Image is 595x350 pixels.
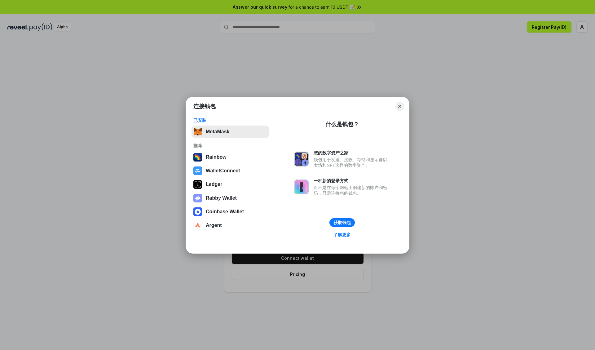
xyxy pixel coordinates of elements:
[206,195,237,201] div: Rabby Wallet
[206,129,229,135] div: MetaMask
[395,102,404,111] button: Close
[206,168,240,174] div: WalletConnect
[193,180,202,189] img: svg+xml,%3Csvg%20xmlns%3D%22http%3A%2F%2Fwww.w3.org%2F2000%2Fsvg%22%20width%3D%2228%22%20height%3...
[193,103,216,110] h1: 连接钱包
[192,206,269,218] button: Coinbase Wallet
[206,182,222,187] div: Ledger
[193,166,202,175] img: svg+xml,%3Csvg%20width%3D%2228%22%20height%3D%2228%22%20viewBox%3D%220%200%2028%2028%22%20fill%3D...
[192,178,269,191] button: Ledger
[329,218,355,227] button: 获取钱包
[193,117,267,123] div: 已安装
[193,221,202,230] img: svg+xml,%3Csvg%20width%3D%2228%22%20height%3D%2228%22%20viewBox%3D%220%200%2028%2028%22%20fill%3D...
[192,151,269,163] button: Rainbow
[192,126,269,138] button: MetaMask
[294,152,309,166] img: svg+xml,%3Csvg%20xmlns%3D%22http%3A%2F%2Fwww.w3.org%2F2000%2Fsvg%22%20fill%3D%22none%22%20viewBox...
[192,219,269,232] button: Argent
[333,220,351,225] div: 获取钱包
[193,194,202,202] img: svg+xml,%3Csvg%20xmlns%3D%22http%3A%2F%2Fwww.w3.org%2F2000%2Fsvg%22%20fill%3D%22none%22%20viewBox...
[294,179,309,194] img: svg+xml,%3Csvg%20xmlns%3D%22http%3A%2F%2Fwww.w3.org%2F2000%2Fsvg%22%20fill%3D%22none%22%20viewBox...
[314,157,390,168] div: 钱包用于发送、接收、存储和显示像以太坊和NFT这样的数字资产。
[193,127,202,136] img: svg+xml,%3Csvg%20fill%3D%22none%22%20height%3D%2233%22%20viewBox%3D%220%200%2035%2033%22%20width%...
[206,154,227,160] div: Rainbow
[193,143,267,148] div: 推荐
[192,192,269,204] button: Rabby Wallet
[192,165,269,177] button: WalletConnect
[193,153,202,162] img: svg+xml,%3Csvg%20width%3D%22120%22%20height%3D%22120%22%20viewBox%3D%220%200%20120%20120%22%20fil...
[314,150,390,156] div: 您的数字资产之家
[193,207,202,216] img: svg+xml,%3Csvg%20width%3D%2228%22%20height%3D%2228%22%20viewBox%3D%220%200%2028%2028%22%20fill%3D...
[314,185,390,196] div: 而不是在每个网站上创建新的账户和密码，只需连接您的钱包。
[206,223,222,228] div: Argent
[206,209,244,215] div: Coinbase Wallet
[333,232,351,237] div: 了解更多
[314,178,390,184] div: 一种新的登录方式
[325,121,359,128] div: 什么是钱包？
[330,231,355,239] a: 了解更多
